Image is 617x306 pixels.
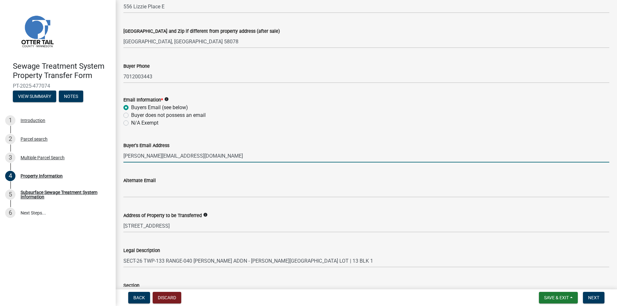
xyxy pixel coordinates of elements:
label: N/A Exempt [131,119,158,127]
span: Back [133,295,145,300]
div: Property Information [21,174,63,178]
label: Buyer does not possess an email [131,111,206,119]
button: Back [128,292,150,303]
button: Discard [153,292,181,303]
label: Section [123,284,139,288]
label: Buyers Email (see below) [131,104,188,111]
i: info [164,97,169,101]
div: 6 [5,208,15,218]
div: 5 [5,189,15,200]
i: info [203,213,208,217]
div: Parcel search [21,137,48,141]
div: Multiple Parcel Search [21,155,65,160]
label: Address of Property to be Transferred [123,214,202,218]
wm-modal-confirm: Notes [59,94,83,99]
button: Notes [59,91,83,102]
button: View Summary [13,91,56,102]
label: Alternate Email [123,179,156,183]
label: Email Information [123,98,163,102]
h4: Sewage Treatment System Property Transfer Form [13,62,111,80]
div: 4 [5,171,15,181]
button: Next [583,292,604,303]
div: 3 [5,153,15,163]
wm-modal-confirm: Summary [13,94,56,99]
div: 2 [5,134,15,144]
label: [GEOGRAPHIC_DATA] and Zip if different from property address (after sale) [123,29,280,34]
div: Subsurface Sewage Treatment System Information [21,190,105,199]
button: Save & Exit [539,292,578,303]
span: PT-2025-477074 [13,83,103,89]
img: Otter Tail County, Minnesota [13,7,61,55]
label: Buyer Phone [123,64,150,69]
label: Buyer's Email Address [123,144,169,148]
span: Save & Exit [544,295,569,300]
div: Introduction [21,118,45,123]
div: 1 [5,115,15,126]
label: Legal Description [123,249,160,253]
span: Next [588,295,599,300]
